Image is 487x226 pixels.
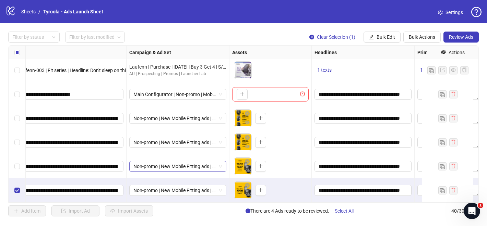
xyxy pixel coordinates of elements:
span: plus [258,116,263,120]
span: Clear Selection (1) [317,34,355,40]
iframe: Intercom live chat [464,203,480,219]
button: Bulk Edit [364,32,401,43]
img: Asset 1 [234,182,251,199]
span: 40 / 300 items [451,207,479,215]
span: plus [258,164,263,168]
button: Delete [243,110,251,118]
span: export [440,68,445,72]
strong: Primary Texts [417,49,448,56]
span: close-circle [309,35,314,39]
span: eye [245,144,250,149]
span: eye [451,68,456,72]
div: Edit values [314,161,412,172]
div: Edit values [417,161,480,172]
button: Clear Selection (1) [304,32,361,43]
span: setting [438,10,443,15]
span: 1 [478,203,483,208]
span: eye [245,192,250,197]
button: Import Assets [105,205,153,216]
span: Review Ads [449,34,473,40]
span: question-circle [471,7,482,17]
button: 1 texts [417,66,437,74]
strong: Headlines [314,49,337,56]
span: plus [258,188,263,192]
button: Add [255,161,266,172]
button: Delete [243,182,251,190]
button: Bulk Actions [403,32,441,43]
span: Select All [335,208,354,214]
span: 1 texts [317,67,332,73]
span: Bulk Actions [409,34,435,40]
div: Edit values [417,89,480,100]
button: Add Item [8,205,46,216]
div: Edit values [417,137,480,148]
div: Resize Ad Name column [124,46,126,59]
div: Select row 36 [9,82,26,106]
li: / [38,8,40,15]
span: There are 4 Ads ready to be reviewed. [246,205,359,216]
button: Preview [243,143,251,151]
div: Select row 37 [9,106,26,130]
button: Delete [243,158,251,166]
div: Select row 35 [9,58,26,82]
strong: Assets [232,49,247,56]
span: Main Configurator | Non-promo | Mobile Fittings [133,89,222,99]
span: edit [369,35,374,39]
span: close-circle [245,135,250,140]
a: Tyroola - Ads Launch Sheet [42,8,105,15]
strong: Campaign & Ad Set [129,49,171,56]
button: Duplicate [438,138,447,146]
div: Edit values [314,137,412,148]
div: Laufenn | Purchase | [DATE] | Buy 3 Get 4 | S/Z/G Fit [129,63,226,71]
span: eye [245,72,250,77]
span: Settings [446,9,463,16]
button: Duplicate [438,162,447,170]
button: Add [237,89,248,100]
div: Resize Assets column [310,46,311,59]
div: Select row 40 [9,178,26,202]
div: Select row 39 [9,154,26,178]
span: plus [240,92,245,96]
div: Actions [449,49,465,56]
button: Duplicate [438,186,447,194]
a: Settings [432,7,468,18]
img: Asset 1 [234,62,251,79]
span: info-circle [246,209,250,213]
img: Asset 1 [234,134,251,151]
button: Duplicate [438,90,447,98]
div: Edit values [314,185,412,196]
div: Edit values [417,113,480,124]
button: Preview [243,167,251,175]
button: Add [255,113,266,124]
span: eye [245,168,250,173]
button: Delete [243,134,251,142]
div: Select all rows [9,46,26,59]
span: plus [258,140,263,144]
div: Resize Campaign & Ad Set column [227,46,229,59]
div: Edit values [314,113,412,124]
a: Sheets [20,8,37,15]
span: Non-promo | New Mobile Fitting ads | Aug 2025 [133,161,222,171]
img: Asset 1 [234,110,251,127]
span: Non-promo | New Mobile Fitting ads | Aug 2025 [133,185,222,195]
span: Non-promo | New Mobile Fitting ads | Aug 2025 [133,113,222,123]
span: eye [245,120,250,125]
span: 1 texts [420,67,435,73]
span: close-circle [245,183,250,188]
button: Preview [243,71,251,79]
span: close-circle [245,111,250,116]
span: close-circle [245,159,250,164]
div: Resize Headlines column [413,46,414,59]
button: Select All [329,205,359,216]
button: Preview [243,119,251,127]
button: Duplicate [427,66,436,74]
button: Review Ads [443,32,479,43]
span: Non-promo | New Mobile Fitting ads | Aug 2025 [133,137,222,147]
div: AU | Prospecting | Promos | Launcher Lab [129,71,226,77]
div: Edit values [314,89,412,100]
img: Asset 1 [234,158,251,175]
div: Edit values [417,185,480,196]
